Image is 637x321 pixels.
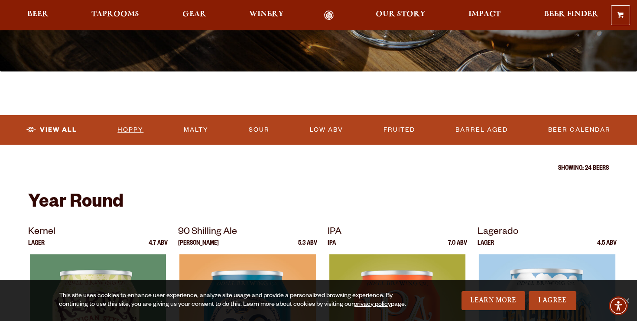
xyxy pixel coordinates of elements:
span: Beer Finder [544,11,598,18]
p: Lagerado [478,225,617,240]
div: Accessibility Menu [609,296,628,315]
a: Winery [244,10,289,20]
a: View All [23,120,81,140]
a: Impact [463,10,506,20]
p: [PERSON_NAME] [178,240,219,254]
span: Impact [468,11,500,18]
p: IPA [328,225,467,240]
a: Fruited [380,120,419,140]
p: IPA [328,240,336,254]
a: Gear [177,10,212,20]
span: Beer [27,11,49,18]
a: Low ABV [306,120,347,140]
a: Sour [245,120,273,140]
div: This site uses cookies to enhance user experience, analyze site usage and provide a personalized ... [59,292,415,309]
p: Showing: 24 Beers [28,165,609,172]
span: Our Story [376,11,426,18]
a: Malty [180,120,212,140]
p: 4.5 ABV [597,240,617,254]
a: Beer Finder [538,10,604,20]
span: Gear [182,11,206,18]
a: Our Story [370,10,431,20]
a: Learn More [461,291,525,310]
a: Beer [22,10,54,20]
a: privacy policy [354,302,391,308]
span: Taprooms [91,11,139,18]
p: Kernel [28,225,168,240]
p: 5.3 ABV [298,240,317,254]
a: Beer Calendar [545,120,614,140]
a: Odell Home [313,10,345,20]
p: 7.0 ABV [448,240,467,254]
p: 90 Shilling Ale [178,225,318,240]
a: Barrel Aged [452,120,511,140]
span: Winery [249,11,284,18]
a: Hoppy [114,120,147,140]
p: Lager [478,240,494,254]
p: 4.7 ABV [149,240,168,254]
p: Lager [28,240,45,254]
h2: Year Round [28,193,609,214]
a: Taprooms [86,10,145,20]
a: I Agree [529,291,576,310]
